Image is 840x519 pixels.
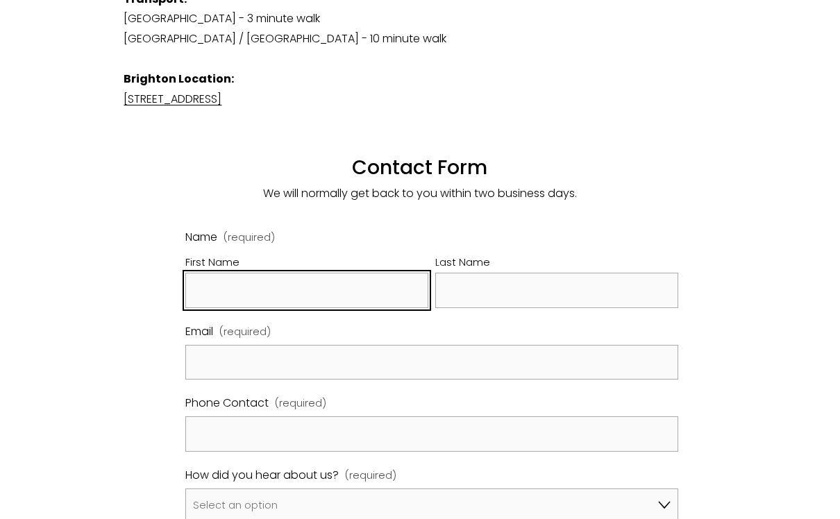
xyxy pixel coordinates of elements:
span: Name [185,228,217,248]
div: First Name [185,253,428,273]
strong: Brighton Location: [124,71,234,87]
span: How did you hear about us? [185,466,339,486]
a: [STREET_ADDRESS] [124,91,221,107]
p: We will normally get back to you within two business days. [124,184,716,204]
span: (required) [345,466,396,484]
span: Phone Contact [185,393,269,414]
span: (required) [275,394,326,412]
h1: Contact Form [124,131,716,180]
span: Email [185,322,213,342]
div: Last Name [435,253,678,273]
span: (required) [219,323,271,341]
span: (required) [224,232,275,243]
